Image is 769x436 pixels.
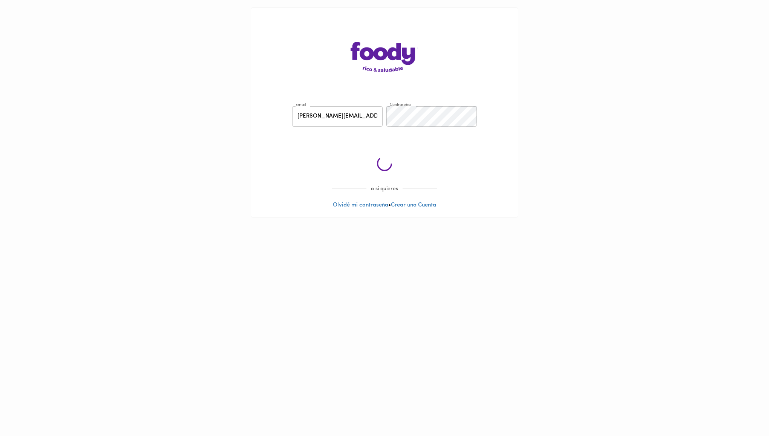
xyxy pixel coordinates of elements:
a: Olvidé mi contraseña [333,202,388,208]
span: o si quieres [366,186,403,192]
img: logo-main-page.png [351,42,418,72]
div: • [251,8,518,217]
input: pepitoperez@gmail.com [292,106,383,127]
a: Crear una Cuenta [391,202,436,208]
